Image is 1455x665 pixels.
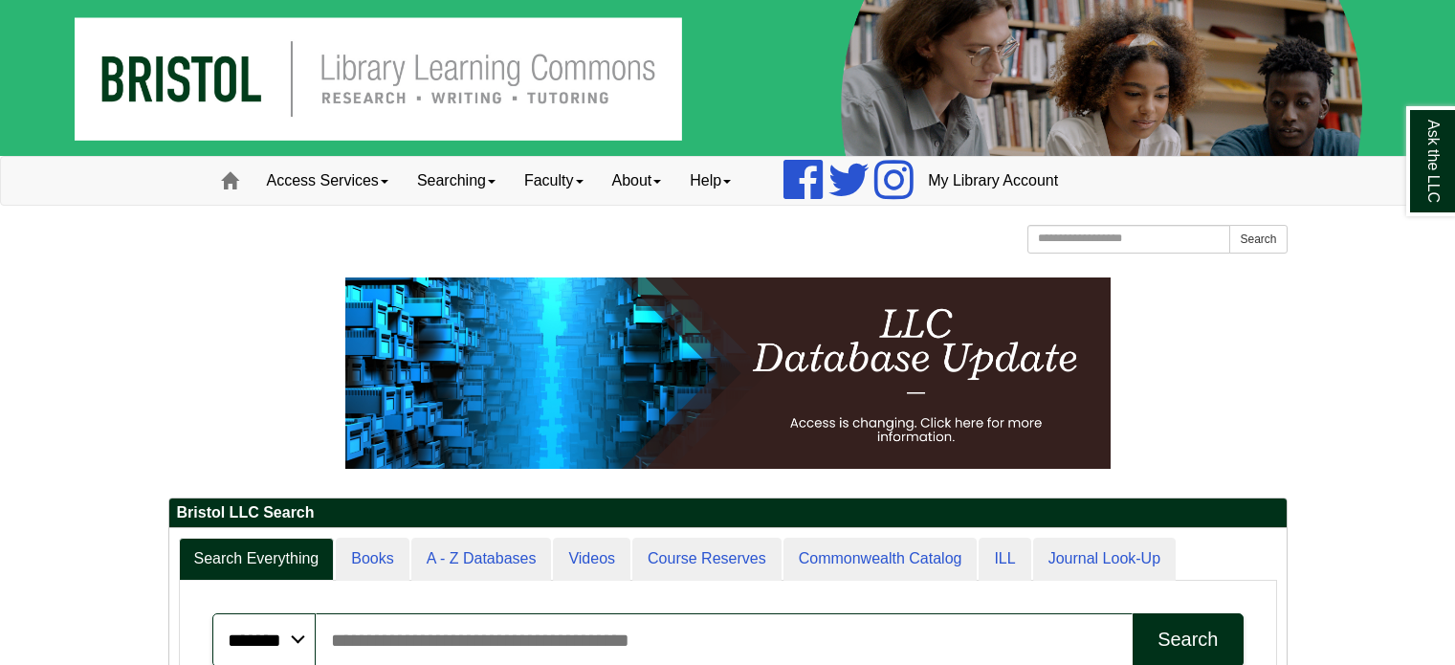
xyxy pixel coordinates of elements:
[675,157,745,205] a: Help
[253,157,403,205] a: Access Services
[510,157,598,205] a: Faculty
[979,538,1030,581] a: ILL
[179,538,335,581] a: Search Everything
[553,538,630,581] a: Videos
[1229,225,1287,254] button: Search
[336,538,408,581] a: Books
[632,538,782,581] a: Course Reserves
[411,538,552,581] a: A - Z Databases
[345,277,1111,469] img: HTML tutorial
[1157,629,1218,651] div: Search
[403,157,510,205] a: Searching
[783,538,978,581] a: Commonwealth Catalog
[1033,538,1176,581] a: Journal Look-Up
[598,157,676,205] a: About
[914,157,1072,205] a: My Library Account
[169,499,1287,528] h2: Bristol LLC Search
